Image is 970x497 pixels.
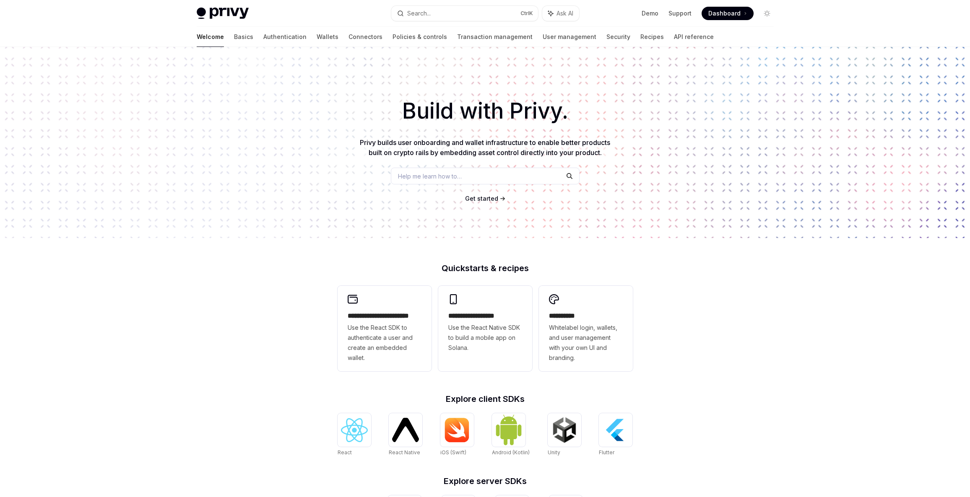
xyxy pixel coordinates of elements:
span: React Native [389,449,420,456]
span: Dashboard [708,9,741,18]
img: iOS (Swift) [444,417,471,443]
a: **** **** **** ***Use the React Native SDK to build a mobile app on Solana. [438,286,532,371]
a: React NativeReact Native [389,413,422,457]
a: Security [606,27,630,47]
a: ReactReact [338,413,371,457]
h2: Explore client SDKs [338,395,633,403]
h2: Explore server SDKs [338,477,633,485]
span: Get started [465,195,498,202]
img: light logo [197,8,249,19]
div: Search... [407,8,431,18]
button: Toggle dark mode [760,7,774,20]
img: React [341,418,368,442]
a: Basics [234,27,253,47]
a: Connectors [348,27,382,47]
a: API reference [674,27,714,47]
a: Android (Kotlin)Android (Kotlin) [492,413,530,457]
a: FlutterFlutter [599,413,632,457]
span: Unity [548,449,560,456]
a: Policies & controls [393,27,447,47]
a: Authentication [263,27,307,47]
span: Use the React Native SDK to build a mobile app on Solana. [448,323,522,353]
a: **** *****Whitelabel login, wallets, and user management with your own UI and branding. [539,286,633,371]
h1: Build with Privy. [13,95,957,127]
a: Dashboard [702,7,754,20]
a: User management [543,27,596,47]
a: iOS (Swift)iOS (Swift) [440,413,474,457]
a: Recipes [640,27,664,47]
h2: Quickstarts & recipes [338,264,633,272]
a: Demo [642,9,658,18]
a: Welcome [197,27,224,47]
button: Ask AI [542,6,579,21]
a: UnityUnity [548,413,581,457]
a: Get started [465,194,498,203]
span: iOS (Swift) [440,449,466,456]
span: Flutter [599,449,614,456]
a: Transaction management [457,27,533,47]
span: Privy builds user onboarding and wallet infrastructure to enable better products built on crypto ... [360,138,610,157]
button: Search...CtrlK [391,6,538,21]
a: Support [668,9,692,18]
span: React [338,449,352,456]
span: Ctrl K [520,10,533,17]
span: Ask AI [557,9,573,18]
img: React Native [392,418,419,442]
span: Android (Kotlin) [492,449,530,456]
a: Wallets [317,27,338,47]
img: Unity [551,417,578,443]
span: Help me learn how to… [398,172,462,181]
span: Whitelabel login, wallets, and user management with your own UI and branding. [549,323,623,363]
img: Android (Kotlin) [495,414,522,445]
img: Flutter [602,417,629,443]
span: Use the React SDK to authenticate a user and create an embedded wallet. [348,323,421,363]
